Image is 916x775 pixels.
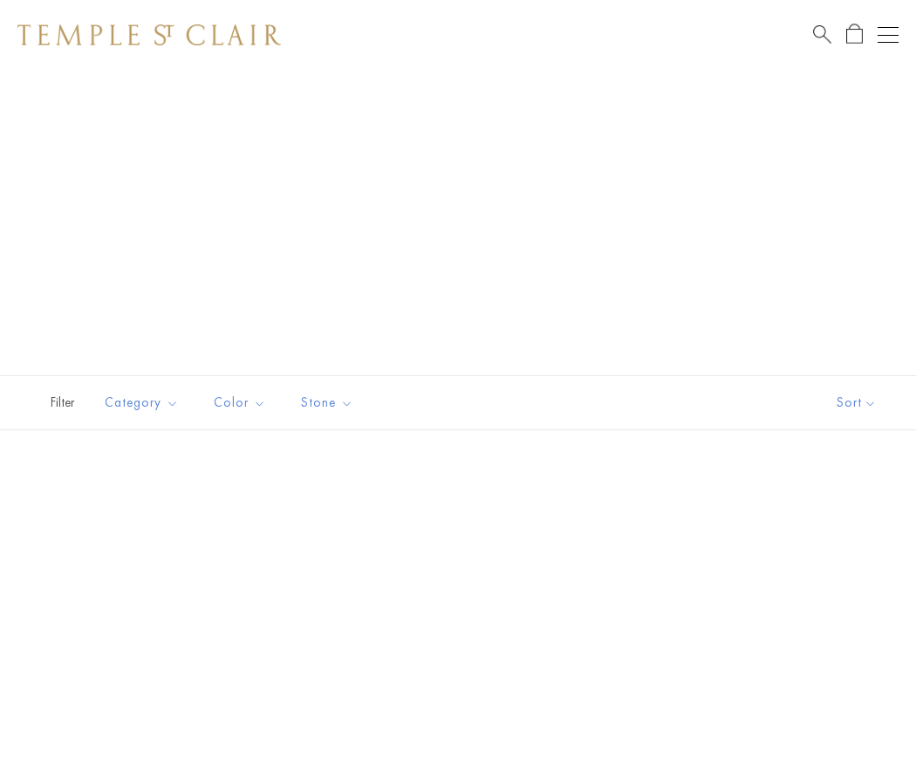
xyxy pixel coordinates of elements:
[288,383,366,422] button: Stone
[96,392,192,414] span: Category
[878,24,899,45] button: Open navigation
[813,24,831,45] a: Search
[292,392,366,414] span: Stone
[17,24,281,45] img: Temple St. Clair
[201,383,279,422] button: Color
[797,376,916,429] button: Show sort by
[92,383,192,422] button: Category
[846,24,863,45] a: Open Shopping Bag
[205,392,279,414] span: Color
